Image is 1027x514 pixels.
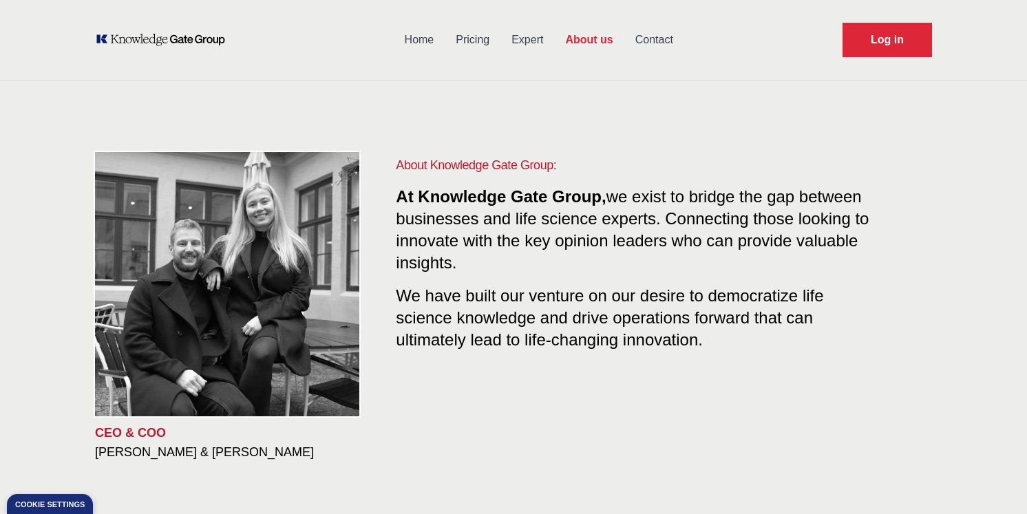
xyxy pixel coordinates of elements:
p: CEO & COO [95,425,374,441]
a: Contact [624,22,684,58]
h1: About Knowledge Gate Group: [396,156,877,175]
span: At Knowledge Gate Group, [396,187,606,206]
div: Cookie settings [15,501,85,508]
a: About us [554,22,624,58]
iframe: Chat Widget [958,448,1027,514]
h3: [PERSON_NAME] & [PERSON_NAME] [95,444,374,460]
a: Home [394,22,445,58]
a: Pricing [445,22,500,58]
a: Request Demo [843,23,932,57]
a: KOL Knowledge Platform: Talk to Key External Experts (KEE) [95,33,235,47]
span: We have built our venture on our desire to democratize life science knowledge and drive operation... [396,281,823,349]
a: Expert [500,22,554,58]
span: we exist to bridge the gap between businesses and life science experts. Connecting those looking ... [396,187,869,272]
img: KOL management, KEE, Therapy area experts [95,152,359,416]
